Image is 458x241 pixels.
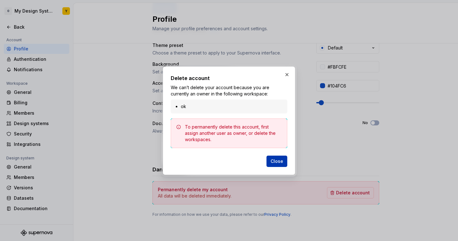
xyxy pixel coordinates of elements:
[181,103,283,110] li: ok
[271,158,283,164] span: Close
[266,156,287,167] button: Close
[171,74,287,82] h2: Delete account
[171,84,287,113] div: We can’t delete your account because you are currently an owner in the following workspace:
[185,124,282,143] div: To permanently delete this account, first assign another user as owner, or delete the workspaces.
